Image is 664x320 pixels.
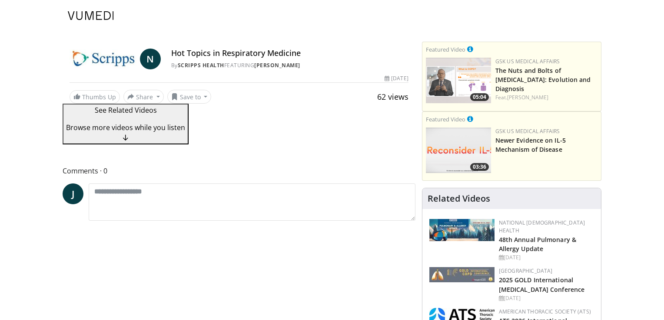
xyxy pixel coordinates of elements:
img: ee063798-7fd0-40de-9666-e00bc66c7c22.png.150x105_q85_crop-smart_upscale.png [426,58,491,103]
div: [DATE] [499,254,594,261]
a: Newer Evidence on IL-5 Mechanism of Disease [495,136,566,153]
div: [DATE] [499,294,594,302]
small: Featured Video [426,115,465,123]
img: 29f03053-4637-48fc-b8d3-cde88653f0ec.jpeg.150x105_q85_autocrop_double_scale_upscale_version-0.2.jpg [429,267,495,282]
img: b90f5d12-84c1-472e-b843-5cad6c7ef911.jpg.150x105_q85_autocrop_double_scale_upscale_version-0.2.jpg [429,219,495,241]
button: Save to [167,90,212,104]
a: [GEOGRAPHIC_DATA] [499,267,553,274]
a: GSK US Medical Affairs [495,58,560,65]
a: [PERSON_NAME] [507,94,548,101]
span: 05:04 [470,93,489,101]
a: 05:04 [426,58,491,103]
img: VuMedi Logo [68,11,114,20]
button: See Related Videos Browse more videos while you listen [63,104,189,144]
p: See Related Videos [66,105,185,115]
small: Featured Video [426,46,465,53]
a: This is paid for by GSK US Medical Affairs [467,44,473,54]
a: Scripps Health [178,62,224,69]
a: This is paid for by GSK US Medical Affairs [467,114,473,124]
a: [PERSON_NAME] [254,62,300,69]
a: 48th Annual Pulmonary & Allergy Update [499,235,576,253]
div: By FEATURING [171,62,408,69]
a: National [DEMOGRAPHIC_DATA] Health [499,219,585,234]
img: 22a72208-b756-4705-9879-4c71ce997e2a.png.150x105_q85_crop-smart_upscale.png [426,127,491,173]
span: Browse more videos while you listen [66,123,185,132]
a: 03:36 [426,127,491,173]
img: Scripps Health [70,49,136,69]
span: 03:36 [470,163,489,171]
div: [DATE] [385,75,408,82]
button: Share [123,90,164,104]
h4: Hot Topics in Respiratory Medicine [171,49,408,58]
h4: Related Videos [428,193,490,204]
a: 2025 GOLD International [MEDICAL_DATA] Conference [499,276,585,293]
div: Feat. [495,94,598,101]
a: N [140,49,161,69]
a: Thumbs Up [70,90,120,104]
a: J [63,183,83,204]
a: The Nuts and Bolts of [MEDICAL_DATA]: Evolution and Diagnosis [495,66,591,93]
a: American Thoracic Society (ATS) [499,308,591,315]
span: 62 views [377,91,408,102]
span: Comments 0 [63,165,415,176]
a: GSK US Medical Affairs [495,127,560,135]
